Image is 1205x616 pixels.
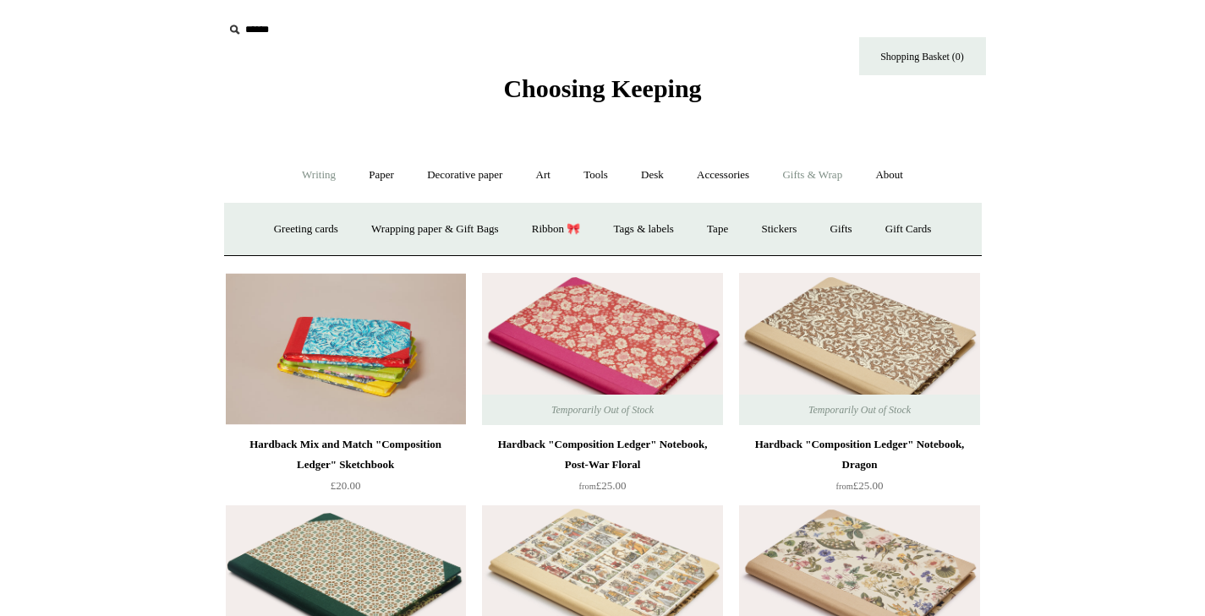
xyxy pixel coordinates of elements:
[579,479,627,492] span: £25.00
[534,395,671,425] span: Temporarily Out of Stock
[870,207,947,252] a: Gift Cards
[860,153,918,198] a: About
[859,37,986,75] a: Shopping Basket (0)
[353,153,409,198] a: Paper
[331,479,361,492] span: £20.00
[503,74,701,102] span: Choosing Keeping
[287,153,351,198] a: Writing
[692,207,743,252] a: Tape
[815,207,868,252] a: Gifts
[226,273,466,425] a: Hardback Mix and Match "Composition Ledger" Sketchbook Hardback Mix and Match "Composition Ledger...
[739,273,979,425] a: Hardback "Composition Ledger" Notebook, Dragon Hardback "Composition Ledger" Notebook, Dragon Tem...
[230,434,462,475] div: Hardback Mix and Match "Composition Ledger" Sketchbook
[486,434,718,475] div: Hardback "Composition Ledger" Notebook, Post-War Floral
[503,88,701,100] a: Choosing Keeping
[739,434,979,504] a: Hardback "Composition Ledger" Notebook, Dragon from£25.00
[836,482,853,491] span: from
[767,153,857,198] a: Gifts & Wrap
[482,273,722,425] img: Hardback "Composition Ledger" Notebook, Post-War Floral
[412,153,518,198] a: Decorative paper
[743,434,975,475] div: Hardback "Composition Ledger" Notebook, Dragon
[579,482,596,491] span: from
[599,207,689,252] a: Tags & labels
[356,207,513,252] a: Wrapping paper & Gift Bags
[482,273,722,425] a: Hardback "Composition Ledger" Notebook, Post-War Floral Hardback "Composition Ledger" Notebook, P...
[568,153,623,198] a: Tools
[836,479,884,492] span: £25.00
[226,434,466,504] a: Hardback Mix and Match "Composition Ledger" Sketchbook £20.00
[517,207,596,252] a: Ribbon 🎀
[791,395,928,425] span: Temporarily Out of Stock
[226,273,466,425] img: Hardback Mix and Match "Composition Ledger" Sketchbook
[259,207,353,252] a: Greeting cards
[626,153,679,198] a: Desk
[746,207,812,252] a: Stickers
[682,153,764,198] a: Accessories
[739,273,979,425] img: Hardback "Composition Ledger" Notebook, Dragon
[521,153,566,198] a: Art
[482,434,722,504] a: Hardback "Composition Ledger" Notebook, Post-War Floral from£25.00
